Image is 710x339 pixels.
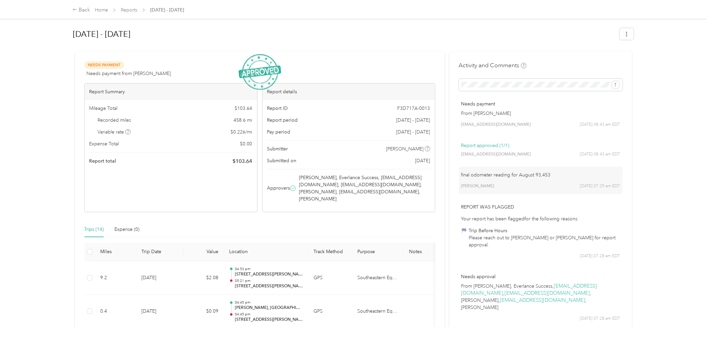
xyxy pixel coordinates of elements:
span: F3D717A-0013 [398,105,430,112]
p: [STREET_ADDRESS][PERSON_NAME] [235,283,303,289]
td: Southeastern Equipment [352,261,403,295]
span: Variable rate [98,128,131,136]
h4: Activity and Comments [459,61,526,70]
span: [EMAIL_ADDRESS][DOMAIN_NAME] [461,151,531,158]
span: Pay period [267,128,291,136]
td: [DATE] [136,295,184,329]
th: Notes [403,243,428,261]
span: [PERSON_NAME] [461,183,494,189]
span: Report total [89,158,116,165]
p: 05:21 pm [235,279,303,283]
th: Purpose [352,243,403,261]
p: Needs approval [461,273,620,280]
div: Trips (14) [84,226,104,233]
span: [EMAIL_ADDRESS][DOMAIN_NAME] [461,122,531,128]
p: 04:53 pm [235,267,303,271]
span: $ 0.00 [240,140,252,147]
span: Report period [267,117,298,124]
span: [DATE] 07:28 am EDT [580,316,620,322]
th: Trip Date [136,243,184,261]
span: [DATE] 07:29 am EDT [580,183,620,189]
span: [PERSON_NAME], Everlance Success, [EMAIL_ADDRESS][DOMAIN_NAME], [EMAIL_ADDRESS][DOMAIN_NAME], [PE... [299,174,429,202]
span: Submitter [267,145,288,152]
p: final odometer reading for August 93,453 [461,171,620,178]
td: 0.4 [95,295,136,329]
span: [DATE] - [DATE] [397,117,430,124]
p: Report was flagged [461,203,620,211]
a: Reports [121,7,137,13]
p: Needs payment [461,100,620,107]
td: GPS [308,261,352,295]
td: $2.08 [184,261,224,295]
div: Back [73,6,90,14]
img: ApprovedStamp [239,54,281,90]
div: Your report has been flagged for the following reasons: [461,215,620,222]
span: [PERSON_NAME] [386,145,424,152]
iframe: Everlance-gr Chat Button Frame [672,301,710,339]
th: Tags [428,243,454,261]
td: 9.2 [95,261,136,295]
span: [DATE] - [DATE] [150,6,184,14]
div: Trip Before Hours [469,227,620,234]
span: Submitted on [267,157,297,164]
span: $ 103.64 [233,157,252,165]
span: [DATE] [415,157,430,164]
td: Southeastern Equipment [352,295,403,329]
p: [PERSON_NAME], [GEOGRAPHIC_DATA], [GEOGRAPHIC_DATA] [235,305,303,311]
p: [STREET_ADDRESS][PERSON_NAME] [235,271,303,277]
div: Report Summary [85,83,257,100]
p: From [PERSON_NAME], Everlance Success, , , [PERSON_NAME], , [PERSON_NAME] [461,283,620,311]
td: GPS [308,295,352,329]
span: $ 103.64 [235,105,252,112]
p: From [PERSON_NAME] [461,110,620,117]
div: Report details [263,83,435,100]
span: Report ID [267,105,288,112]
a: [EMAIL_ADDRESS][DOMAIN_NAME] [500,297,585,304]
span: Needs Payment [84,61,124,69]
span: [DATE] 07:28 am EDT [580,253,620,259]
th: Value [184,243,224,261]
a: [EMAIL_ADDRESS][DOMAIN_NAME] [505,290,590,296]
a: [EMAIL_ADDRESS][DOMAIN_NAME] [461,283,597,296]
span: [DATE] 08:43 am EDT [580,151,620,158]
td: [DATE] [136,261,184,295]
p: [STREET_ADDRESS][PERSON_NAME] [235,317,303,323]
span: 458.6 mi [234,117,252,124]
span: Expense Total [89,140,119,147]
p: 04:45 pm [235,300,303,305]
span: [DATE] - [DATE] [397,128,430,136]
th: Track Method [308,243,352,261]
a: Home [95,7,108,13]
span: $ 0.226 / mi [231,128,252,136]
th: Location [224,243,308,261]
div: Expense (0) [115,226,140,233]
p: 04:45 pm [235,312,303,317]
span: Approvers [267,185,290,192]
span: Mileage Total [89,105,118,112]
div: Please reach out to [PERSON_NAME] or [PERSON_NAME] for report approval. [469,234,620,248]
th: Miles [95,243,136,261]
td: $0.09 [184,295,224,329]
h1: Aug 1 - 31, 2025 [73,26,615,42]
span: Recorded miles [98,117,131,124]
span: Needs payment from [PERSON_NAME] [87,70,171,77]
span: [DATE] 08:43 am EDT [580,122,620,128]
p: Report approved (1/1) [461,142,620,149]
